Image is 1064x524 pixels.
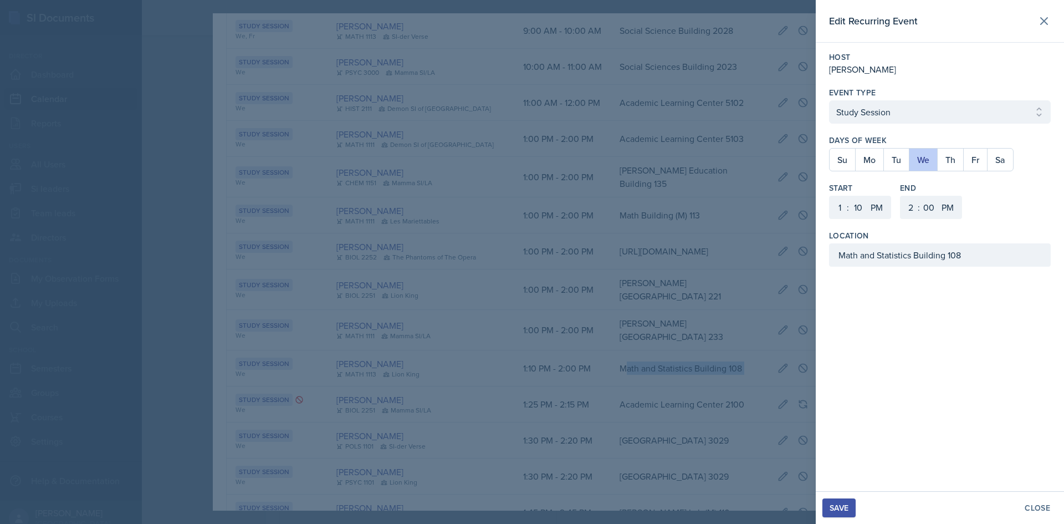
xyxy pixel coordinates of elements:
label: Days of Week [829,135,1051,146]
button: Close [1017,498,1057,517]
button: Fr [963,149,987,171]
label: End [900,182,962,194]
button: Mo [855,149,883,171]
label: Location [829,230,869,241]
button: Su [830,149,855,171]
div: : [847,201,849,214]
input: Enter location [829,243,1051,267]
div: Save [830,503,848,512]
button: Save [822,498,856,517]
div: [PERSON_NAME] [829,63,1051,76]
button: We [909,149,937,171]
label: Event Type [829,87,876,98]
button: Sa [987,149,1013,171]
label: Host [829,52,1051,63]
label: Start [829,182,891,194]
div: : [918,201,920,214]
h2: Edit Recurring Event [829,13,918,29]
button: Th [937,149,963,171]
div: Close [1025,503,1050,512]
button: Tu [883,149,909,171]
